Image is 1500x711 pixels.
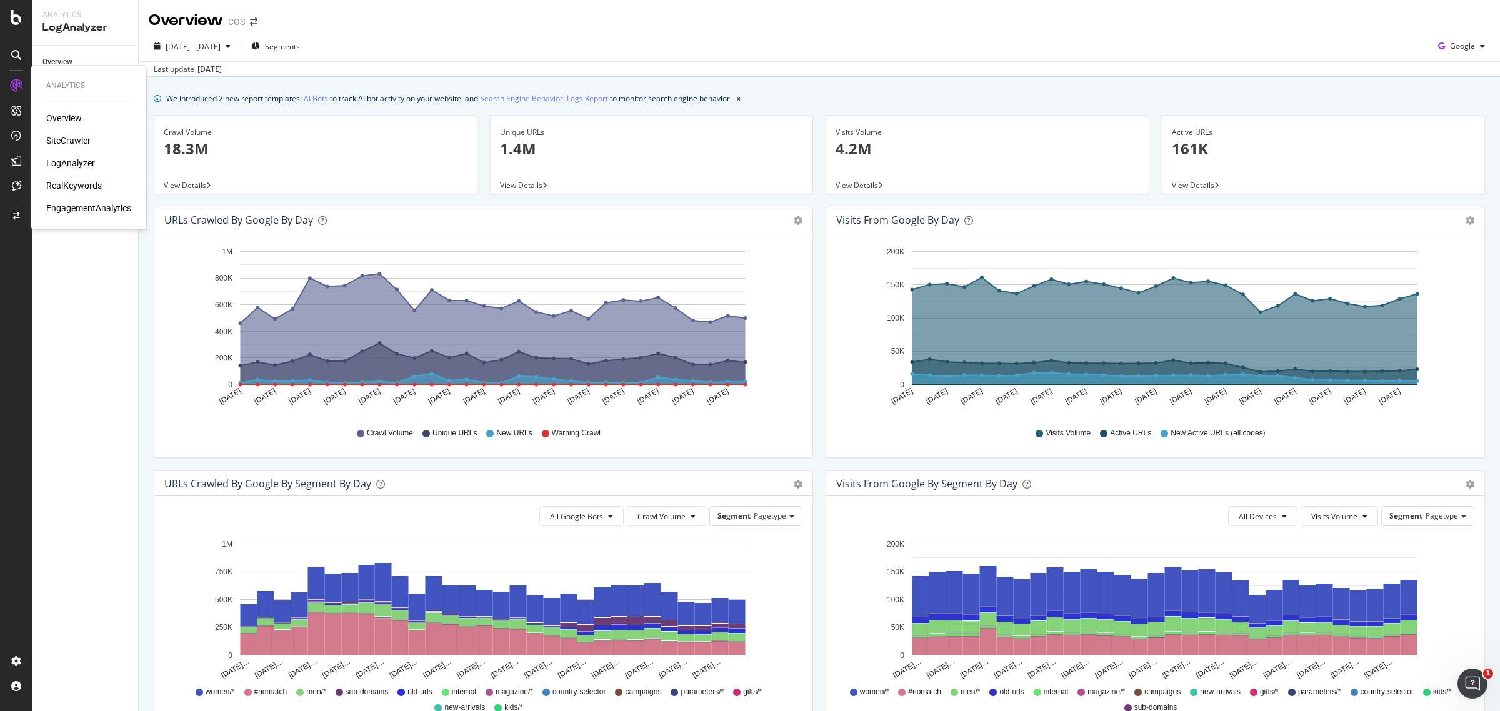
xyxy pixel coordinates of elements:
[961,687,980,697] span: men/*
[164,214,313,226] div: URLs Crawled by Google by day
[671,387,696,406] text: [DATE]
[1377,387,1402,406] text: [DATE]
[254,687,287,697] span: #nomatch
[322,387,347,406] text: [DATE]
[42,10,128,21] div: Analytics
[734,89,744,107] button: close banner
[215,301,232,309] text: 600K
[900,380,904,389] text: 0
[252,387,277,406] text: [DATE]
[166,92,732,105] div: We introduced 2 new report templates: to track AI bot activity on your website, and to monitor se...
[717,510,751,521] span: Segment
[228,380,232,389] text: 0
[889,387,914,406] text: [DATE]
[891,623,904,632] text: 50K
[246,36,305,56] button: Segments
[1311,511,1357,522] span: Visits Volume
[46,179,102,192] div: RealKeywords
[1239,511,1277,522] span: All Devices
[164,180,206,191] span: View Details
[46,202,131,214] a: EngagementAnalytics
[500,127,804,138] div: Unique URLs
[164,242,796,416] svg: A chart.
[154,92,1485,105] div: info banner
[1260,687,1279,697] span: gifts/*
[887,247,904,256] text: 200K
[1099,387,1124,406] text: [DATE]
[887,281,904,289] text: 150K
[46,134,91,147] a: SiteCrawler
[346,687,389,697] span: sub-domains
[994,387,1019,406] text: [DATE]
[1342,387,1367,406] text: [DATE]
[164,127,467,138] div: Crawl Volume
[164,536,796,681] svg: A chart.
[1361,687,1414,697] span: country-selector
[250,17,257,26] div: arrow-right-arrow-left
[500,138,804,159] p: 1.4M
[887,567,904,576] text: 150K
[367,428,413,439] span: Crawl Volume
[1144,687,1181,697] span: campaigns
[1457,669,1487,699] iframe: Intercom live chat
[427,387,452,406] text: [DATE]
[1133,387,1158,406] text: [DATE]
[1301,506,1378,526] button: Visits Volume
[908,687,941,697] span: #nomatch
[566,387,591,406] text: [DATE]
[461,387,486,406] text: [DATE]
[860,687,889,697] span: women/*
[1307,387,1332,406] text: [DATE]
[836,127,1139,138] div: Visits Volume
[265,41,300,52] span: Segments
[206,687,235,697] span: women/*
[164,138,467,159] p: 18.3M
[222,540,232,549] text: 1M
[166,41,221,52] span: [DATE] - [DATE]
[215,327,232,336] text: 400K
[149,36,236,56] button: [DATE] - [DATE]
[1087,687,1125,697] span: magazine/*
[743,687,762,697] span: gifts/*
[887,595,904,604] text: 100K
[1168,387,1193,406] text: [DATE]
[836,138,1139,159] p: 4.2M
[215,623,232,632] text: 250K
[306,687,326,697] span: men/*
[1426,510,1458,521] span: Pagetype
[149,10,223,31] div: Overview
[432,428,477,439] span: Unique URLs
[215,354,232,362] text: 200K
[1450,41,1475,51] span: Google
[636,387,661,406] text: [DATE]
[1483,669,1493,679] span: 1
[496,428,532,439] span: New URLs
[891,347,904,356] text: 50K
[1228,506,1297,526] button: All Devices
[42,21,128,35] div: LogAnalyzer
[1064,387,1089,406] text: [DATE]
[999,687,1024,697] span: old-urls
[900,651,904,660] text: 0
[452,687,476,697] span: internal
[500,180,542,191] span: View Details
[1171,428,1265,439] span: New Active URLs (all codes)
[197,64,222,75] div: [DATE]
[836,242,1468,416] svg: A chart.
[496,687,533,697] span: magazine/*
[754,510,786,521] span: Pagetype
[924,387,949,406] text: [DATE]
[217,387,242,406] text: [DATE]
[1389,510,1422,521] span: Segment
[552,687,606,697] span: country-selector
[480,92,608,105] a: Search Engine Behavior: Logs Report
[1172,180,1214,191] span: View Details
[496,387,521,406] text: [DATE]
[215,595,232,604] text: 500K
[46,157,95,169] a: LogAnalyzer
[836,180,878,191] span: View Details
